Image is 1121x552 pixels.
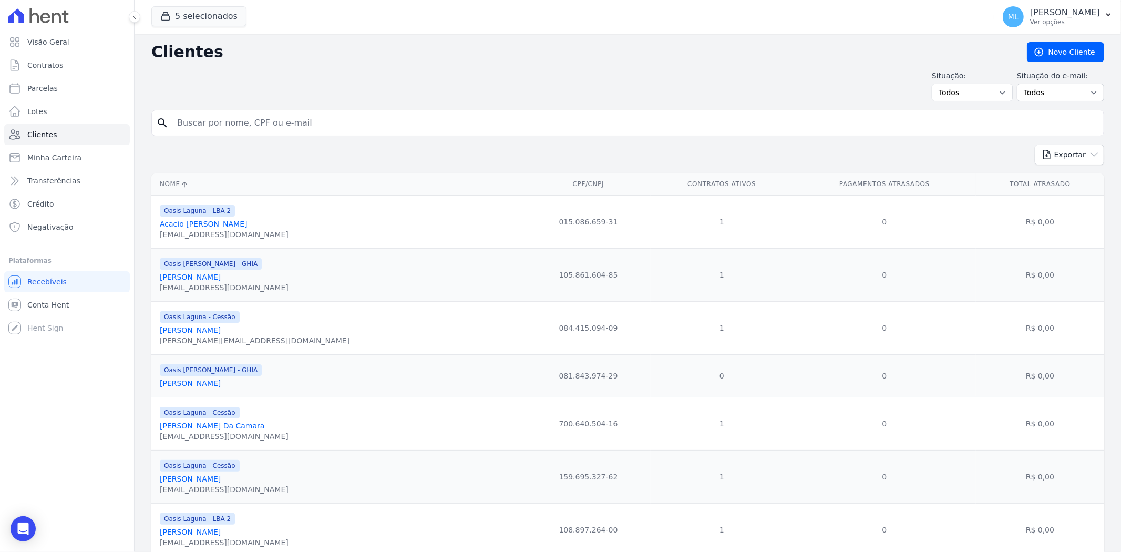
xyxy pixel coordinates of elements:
span: Oasis [PERSON_NAME] - GHIA [160,258,262,270]
td: 0 [793,301,976,354]
input: Buscar por nome, CPF ou e-mail [171,113,1099,134]
td: R$ 0,00 [976,195,1104,248]
span: Negativação [27,222,74,232]
button: ML [PERSON_NAME] Ver opções [994,2,1121,32]
div: [EMAIL_ADDRESS][DOMAIN_NAME] [160,484,289,495]
th: CPF/CNPJ [526,173,651,195]
h2: Clientes [151,43,1010,62]
span: Crédito [27,199,54,209]
td: 1 [651,397,793,450]
td: 105.861.604-85 [526,248,651,301]
span: Oasis Laguna - LBA 2 [160,513,235,525]
a: Negativação [4,217,130,238]
div: [EMAIL_ADDRESS][DOMAIN_NAME] [160,431,289,442]
td: 1 [651,301,793,354]
div: [EMAIL_ADDRESS][DOMAIN_NAME] [160,282,289,293]
a: [PERSON_NAME] [160,273,221,281]
span: Contratos [27,60,63,70]
td: 1 [651,248,793,301]
span: Oasis Laguna - Cessão [160,460,240,472]
a: Novo Cliente [1027,42,1104,62]
div: Plataformas [8,254,126,267]
a: [PERSON_NAME] [160,379,221,387]
td: 1 [651,195,793,248]
div: [EMAIL_ADDRESS][DOMAIN_NAME] [160,229,289,240]
span: Conta Hent [27,300,69,310]
td: R$ 0,00 [976,354,1104,397]
span: Minha Carteira [27,152,81,163]
span: Lotes [27,106,47,117]
td: 084.415.094-09 [526,301,651,354]
span: Oasis [PERSON_NAME] - GHIA [160,364,262,376]
p: [PERSON_NAME] [1030,7,1100,18]
td: 081.843.974-29 [526,354,651,397]
a: [PERSON_NAME] [160,528,221,536]
th: Contratos Ativos [651,173,793,195]
span: Parcelas [27,83,58,94]
a: Contratos [4,55,130,76]
td: R$ 0,00 [976,450,1104,503]
a: Acacio [PERSON_NAME] [160,220,248,228]
td: R$ 0,00 [976,248,1104,301]
td: 0 [793,354,976,397]
div: Open Intercom Messenger [11,516,36,541]
td: R$ 0,00 [976,397,1104,450]
td: 0 [793,450,976,503]
td: 0 [793,248,976,301]
td: 159.695.327-62 [526,450,651,503]
a: Recebíveis [4,271,130,292]
td: 0 [793,195,976,248]
span: ML [1008,13,1019,21]
a: Conta Hent [4,294,130,315]
td: 1 [651,450,793,503]
span: Transferências [27,176,80,186]
td: 700.640.504-16 [526,397,651,450]
span: Oasis Laguna - LBA 2 [160,205,235,217]
a: Transferências [4,170,130,191]
label: Situação: [932,70,1013,81]
a: [PERSON_NAME] [160,475,221,483]
td: 015.086.659-31 [526,195,651,248]
button: 5 selecionados [151,6,246,26]
div: [EMAIL_ADDRESS][DOMAIN_NAME] [160,537,289,548]
i: search [156,117,169,129]
div: [PERSON_NAME][EMAIL_ADDRESS][DOMAIN_NAME] [160,335,349,346]
p: Ver opções [1030,18,1100,26]
a: Lotes [4,101,130,122]
span: Oasis Laguna - Cessão [160,407,240,418]
th: Total Atrasado [976,173,1104,195]
td: R$ 0,00 [976,301,1104,354]
th: Nome [151,173,526,195]
button: Exportar [1035,145,1104,165]
a: Visão Geral [4,32,130,53]
th: Pagamentos Atrasados [793,173,976,195]
a: Minha Carteira [4,147,130,168]
span: Oasis Laguna - Cessão [160,311,240,323]
a: Clientes [4,124,130,145]
span: Visão Geral [27,37,69,47]
a: [PERSON_NAME] Da Camara [160,422,264,430]
td: 0 [651,354,793,397]
a: [PERSON_NAME] [160,326,221,334]
label: Situação do e-mail: [1017,70,1104,81]
td: 0 [793,397,976,450]
a: Parcelas [4,78,130,99]
a: Crédito [4,193,130,214]
span: Clientes [27,129,57,140]
span: Recebíveis [27,277,67,287]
